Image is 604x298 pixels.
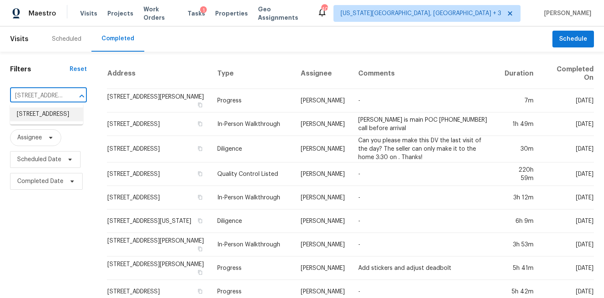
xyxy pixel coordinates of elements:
[17,155,61,164] span: Scheduled Date
[211,209,294,233] td: Diligence
[107,186,211,209] td: [STREET_ADDRESS]
[107,162,211,186] td: [STREET_ADDRESS]
[196,101,204,109] button: Copy Address
[215,9,248,18] span: Properties
[10,30,29,48] span: Visits
[76,90,88,102] button: Close
[107,9,133,18] span: Projects
[17,177,63,186] span: Completed Date
[540,112,594,136] td: [DATE]
[211,112,294,136] td: In-Person Walkthrough
[10,65,70,73] h1: Filters
[196,245,204,253] button: Copy Address
[17,133,42,142] span: Assignee
[497,89,540,112] td: 7m
[351,186,497,209] td: -
[107,112,211,136] td: [STREET_ADDRESS]
[102,34,134,43] div: Completed
[196,269,204,276] button: Copy Address
[294,186,351,209] td: [PERSON_NAME]
[541,9,591,18] span: [PERSON_NAME]
[294,162,351,186] td: [PERSON_NAME]
[497,58,540,89] th: Duration
[497,162,540,186] td: 220h 59m
[107,89,211,112] td: [STREET_ADDRESS][PERSON_NAME]
[211,58,294,89] th: Type
[540,136,594,162] td: [DATE]
[540,209,594,233] td: [DATE]
[211,233,294,256] td: In-Person Walkthrough
[294,58,351,89] th: Assignee
[540,162,594,186] td: [DATE]
[107,58,211,89] th: Address
[497,136,540,162] td: 30m
[294,209,351,233] td: [PERSON_NAME]
[196,170,204,178] button: Copy Address
[552,31,594,48] button: Schedule
[294,233,351,256] td: [PERSON_NAME]
[294,112,351,136] td: [PERSON_NAME]
[211,89,294,112] td: Progress
[540,58,594,89] th: Completed On
[70,65,87,73] div: Reset
[497,256,540,280] td: 5h 41m
[540,186,594,209] td: [DATE]
[196,193,204,201] button: Copy Address
[107,233,211,256] td: [STREET_ADDRESS][PERSON_NAME]
[351,209,497,233] td: -
[196,145,204,152] button: Copy Address
[196,288,204,295] button: Copy Address
[351,162,497,186] td: -
[294,136,351,162] td: [PERSON_NAME]
[294,89,351,112] td: [PERSON_NAME]
[497,112,540,136] td: 1h 49m
[80,9,97,18] span: Visits
[107,136,211,162] td: [STREET_ADDRESS]
[107,209,211,233] td: [STREET_ADDRESS][US_STATE]
[351,89,497,112] td: -
[211,162,294,186] td: Quality Control Listed
[321,5,327,13] div: 40
[540,89,594,112] td: [DATE]
[351,58,497,89] th: Comments
[107,256,211,280] td: [STREET_ADDRESS][PERSON_NAME]
[351,256,497,280] td: Add stickers and adjust deadbolt
[497,186,540,209] td: 3h 12m
[196,217,204,225] button: Copy Address
[187,10,205,16] span: Tasks
[351,233,497,256] td: -
[497,233,540,256] td: 3h 53m
[196,120,204,128] button: Copy Address
[200,6,207,15] div: 1
[258,5,307,22] span: Geo Assignments
[351,112,497,136] td: [PERSON_NAME] is main POC [PHONE_NUMBER] call before arrival
[294,256,351,280] td: [PERSON_NAME]
[540,233,594,256] td: [DATE]
[559,34,587,44] span: Schedule
[29,9,56,18] span: Maestro
[211,186,294,209] td: In-Person Walkthrough
[351,136,497,162] td: Can you please make this DV the last visit of the day? The seller can only make it to the home 3:...
[52,35,81,43] div: Scheduled
[341,9,501,18] span: [US_STATE][GEOGRAPHIC_DATA], [GEOGRAPHIC_DATA] + 3
[211,136,294,162] td: Diligence
[10,89,63,102] input: Search for an address...
[497,209,540,233] td: 6h 9m
[10,107,83,121] li: [STREET_ADDRESS]
[540,256,594,280] td: [DATE]
[143,5,178,22] span: Work Orders
[211,256,294,280] td: Progress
